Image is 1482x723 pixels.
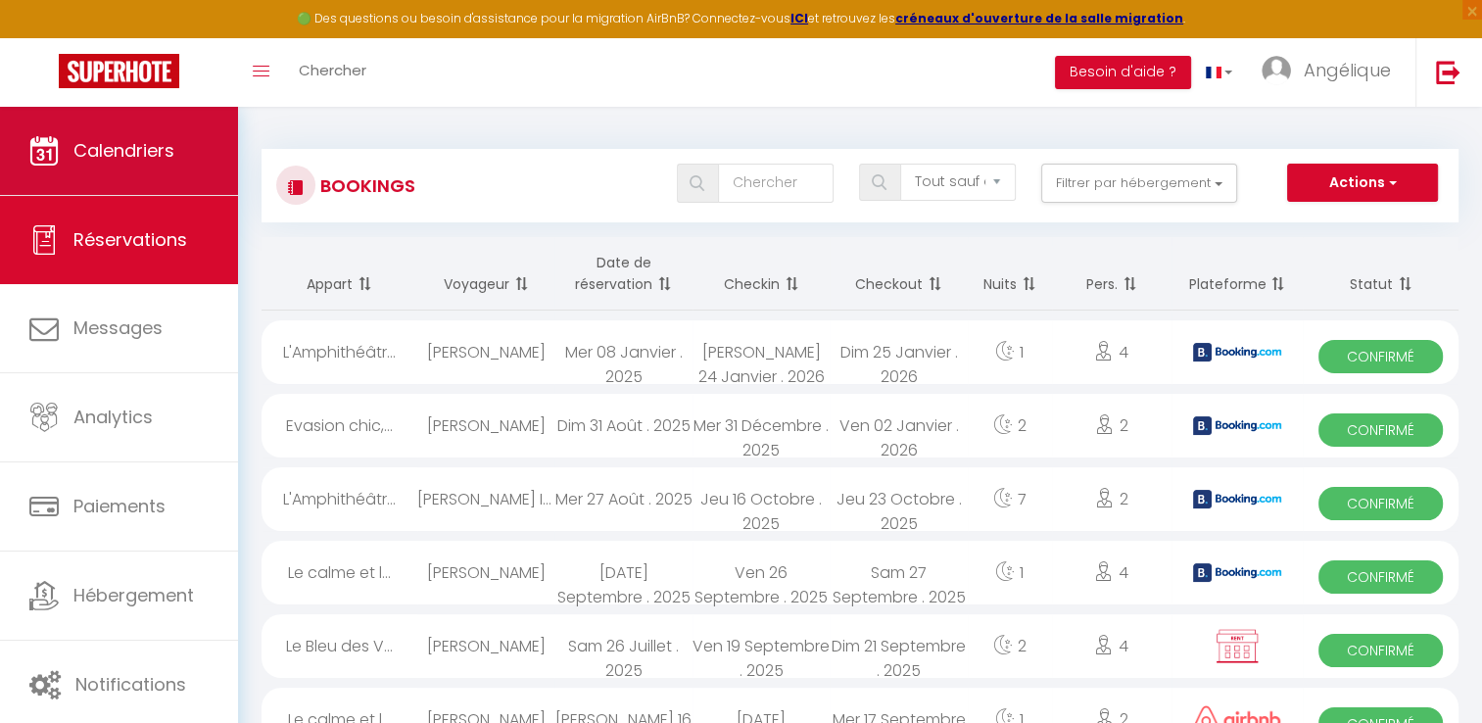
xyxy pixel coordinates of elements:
[1041,164,1237,203] button: Filtrer par hébergement
[1262,56,1291,85] img: ...
[1303,237,1458,311] th: Sort by status
[73,227,187,252] span: Réservations
[417,237,555,311] th: Sort by guest
[718,164,834,203] input: Chercher
[1055,56,1191,89] button: Besoin d'aide ?
[1171,237,1303,311] th: Sort by channel
[262,237,417,311] th: Sort by rentals
[59,54,179,88] img: Super Booking
[73,494,166,518] span: Paiements
[1052,237,1171,311] th: Sort by people
[73,138,174,163] span: Calendriers
[315,164,415,208] h3: Bookings
[299,60,366,80] span: Chercher
[830,237,968,311] th: Sort by checkout
[75,672,186,697] span: Notifications
[284,38,381,107] a: Chercher
[1304,58,1391,82] span: Angélique
[693,237,831,311] th: Sort by checkin
[1436,60,1460,84] img: logout
[73,315,163,340] span: Messages
[16,8,74,67] button: Ouvrir le widget de chat LiveChat
[73,583,194,607] span: Hébergement
[1287,164,1438,203] button: Actions
[1247,38,1415,107] a: ... Angélique
[895,10,1183,26] a: créneaux d'ouverture de la salle migration
[73,405,153,429] span: Analytics
[790,10,808,26] a: ICI
[968,237,1052,311] th: Sort by nights
[554,237,693,311] th: Sort by booking date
